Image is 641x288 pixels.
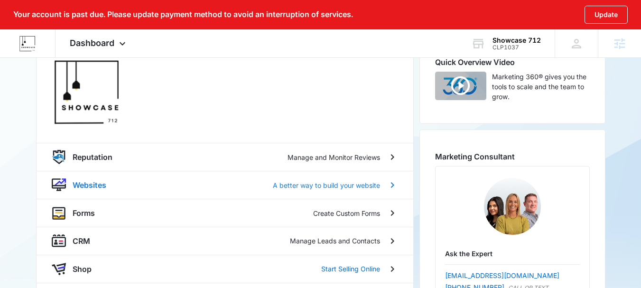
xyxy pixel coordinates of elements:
a: formsFormsCreate Custom Forms [37,199,413,227]
p: Your account is past due. Please update payment method to avoid an interruption of services. [13,10,353,19]
img: Showcase 712 [52,56,123,128]
span: Dashboard [70,38,114,48]
img: crm [52,234,66,248]
p: Manage and Monitor Reviews [288,152,380,162]
p: Websites [73,179,106,191]
img: forms [52,206,66,220]
p: Create Custom Forms [313,208,380,218]
img: Showcase 712 [19,35,36,52]
p: Marketing 360® gives you the tools to scale and the team to grow. [492,72,590,102]
p: CRM [73,235,90,247]
div: Dashboard [56,29,142,57]
p: A better way to build your website [273,180,380,190]
img: reputation [52,150,66,164]
a: [EMAIL_ADDRESS][DOMAIN_NAME] [445,271,559,279]
p: Ask the Expert [445,249,580,259]
p: Forms [73,207,95,219]
h2: Marketing Consultant [435,151,590,162]
a: reputationReputationManage and Monitor Reviews [37,143,413,171]
p: Reputation [73,151,112,163]
p: Shop [73,263,92,275]
h2: Quick Overview Video [435,56,590,68]
button: Update [585,6,628,24]
div: account id [492,44,541,51]
img: website [52,178,66,192]
img: shopApp [52,262,66,276]
img: Quick Overview Video [435,72,486,100]
div: account name [492,37,541,44]
a: crmCRMManage Leads and Contacts [37,227,413,255]
a: websiteWebsitesA better way to build your website [37,171,413,199]
a: shopAppShopStart Selling Online [37,255,413,283]
p: Start Selling Online [321,264,380,274]
img: Ask the Expert [484,178,541,235]
p: Manage Leads and Contacts [290,236,380,246]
